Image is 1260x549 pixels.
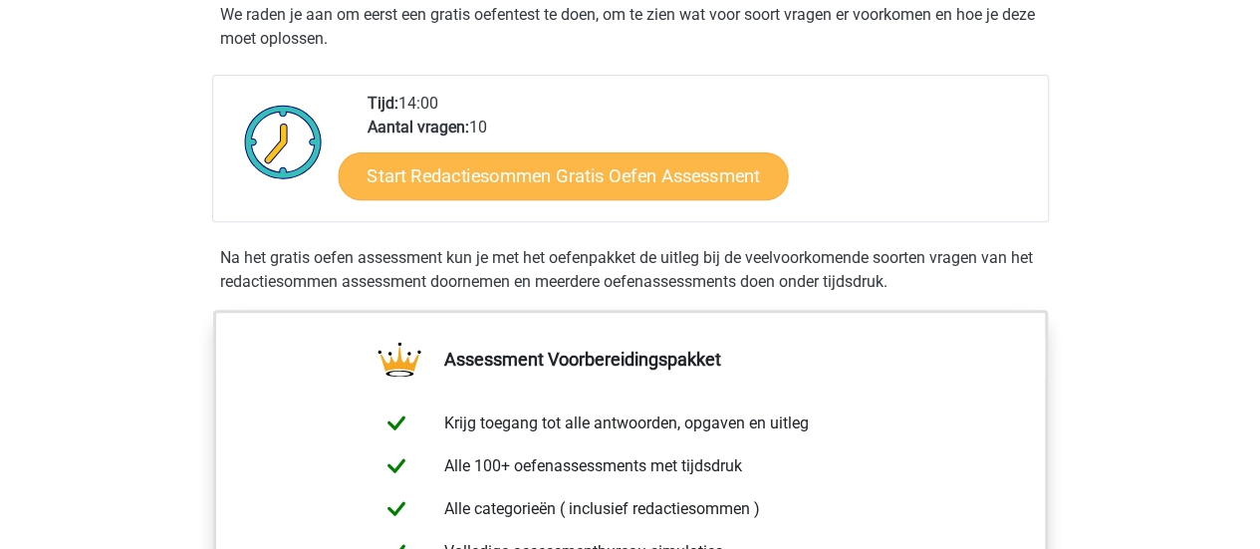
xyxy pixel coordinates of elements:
[212,246,1049,294] div: Na het gratis oefen assessment kun je met het oefenpakket de uitleg bij de veelvoorkomende soorte...
[368,94,398,113] b: Tijd:
[353,92,1047,221] div: 14:00 10
[233,92,334,191] img: Klok
[338,151,788,199] a: Start Redactiesommen Gratis Oefen Assessment
[220,3,1041,51] p: We raden je aan om eerst een gratis oefentest te doen, om te zien wat voor soort vragen er voorko...
[368,118,469,137] b: Aantal vragen:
